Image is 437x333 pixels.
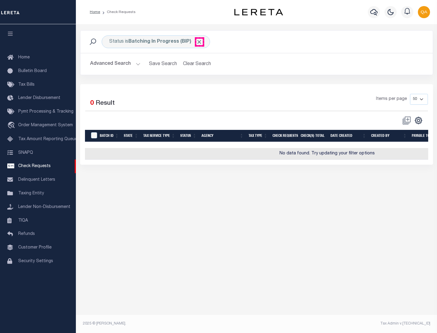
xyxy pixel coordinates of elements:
[90,58,141,70] button: Advanced Search
[18,205,70,209] span: Lender Non-Disbursement
[121,130,141,142] th: State: activate to sort column ascending
[100,9,136,15] li: Check Requests
[18,259,53,263] span: Security Settings
[18,96,60,100] span: Lender Disbursement
[196,39,202,45] span: Click to Remove
[270,130,298,142] th: Check Requests
[18,110,73,114] span: Pymt Processing & Tracking
[128,39,202,44] b: Batching In Progress (BIP)
[78,321,257,326] div: 2025 © [PERSON_NAME].
[18,218,28,223] span: TIQA
[298,130,328,142] th: Check(s) Total
[261,321,430,326] div: Tax Admin v.[TECHNICAL_ID]
[18,178,55,182] span: Delinquent Letters
[246,130,270,142] th: Tax Type: activate to sort column ascending
[328,130,369,142] th: Date Created: activate to sort column ascending
[97,130,121,142] th: Batch Id: activate to sort column ascending
[18,164,51,168] span: Check Requests
[102,35,210,48] div: Status is
[18,246,52,250] span: Customer Profile
[418,6,430,18] img: svg+xml;base64,PHN2ZyB4bWxucz0iaHR0cDovL3d3dy53My5vcmcvMjAwMC9zdmciIHBvaW50ZXItZXZlbnRzPSJub25lIi...
[90,100,94,107] span: 0
[369,130,409,142] th: Created By: activate to sort column ascending
[96,99,115,108] label: Result
[141,130,178,142] th: Tax Service Type: activate to sort column ascending
[18,55,30,60] span: Home
[234,9,283,15] img: logo-dark.svg
[7,122,17,130] i: travel_explore
[18,123,73,127] span: Order Management System
[376,96,407,103] span: Items per page
[90,10,100,14] a: Home
[18,137,77,141] span: Tax Amount Reporting Queue
[18,191,44,196] span: Taxing Entity
[18,83,35,87] span: Tax Bills
[18,232,35,236] span: Refunds
[181,58,214,70] button: Clear Search
[18,69,47,73] span: Bulletin Board
[178,130,199,142] th: Status: activate to sort column ascending
[199,130,246,142] th: Agency: activate to sort column ascending
[18,150,33,155] span: SNAPQ
[145,58,181,70] button: Save Search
